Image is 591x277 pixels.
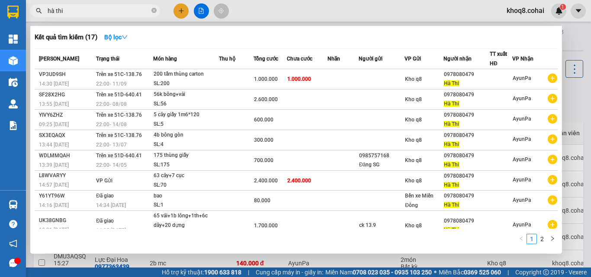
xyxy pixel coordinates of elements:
span: Hà Thi [444,162,459,168]
span: 12:31 [DATE] [39,227,69,233]
span: 1.700.000 [254,223,278,229]
div: 0978080479 [444,151,489,160]
span: 22:00 - 14/05 [96,162,127,168]
span: plus-circle [548,220,557,229]
a: 2 [537,234,547,244]
span: 13:44 [DATE] [39,142,69,148]
span: Hà Thi [444,182,459,188]
div: 200 tấm thùng carton [154,70,218,79]
div: SL: 200 [154,79,218,89]
span: Người nhận [443,56,472,62]
span: 300.000 [254,137,273,143]
span: Kho q8 [405,157,422,163]
div: Y61YT96W [39,191,93,201]
span: Kho q8 [405,117,422,123]
span: 22:00 - 13/07 [96,142,127,148]
span: 600.000 [254,117,273,123]
strong: Bộ lọc [104,34,128,41]
div: bao [154,191,218,201]
span: AyunPa [513,136,531,142]
span: 2.600.000 [254,96,278,102]
span: 13:55 [DATE] [39,101,69,107]
span: Hà Thi [444,202,459,208]
span: 09:25 [DATE] [39,121,69,127]
span: TT xuất HĐ [490,51,507,67]
span: search [36,8,42,14]
span: Trên xe 51C-138.76 [96,71,142,77]
span: 14:34 [DATE] [96,202,126,208]
span: Kho q8 [405,223,422,229]
span: 14:25 [DATE] [96,227,126,233]
span: 22:00 - 14/08 [96,121,127,127]
span: Kho q8 [405,178,422,184]
div: SL: 70 [154,181,218,190]
span: plus-circle [548,73,557,83]
div: 0978080479 [444,111,489,120]
span: 1.000.000 [254,76,278,82]
img: logo-vxr [7,6,19,19]
span: 13:39 [DATE] [39,162,69,168]
span: AyunPa [513,96,531,102]
img: warehouse-icon [9,99,18,108]
span: 1.000.000 [287,76,311,82]
span: down [122,34,128,40]
span: Hà Thi [444,121,459,127]
span: plus-circle [548,195,557,205]
span: plus-circle [548,94,557,103]
span: close-circle [151,7,157,15]
div: 63 cây+7 cục [154,171,218,181]
span: AyunPa [513,116,531,122]
div: 56k bông+vải [154,90,218,99]
div: 0978080479 [444,70,489,79]
span: Trạng thái [96,56,119,62]
span: VP Gửi [96,178,112,184]
span: Hà Thi [444,227,459,233]
div: SF28X2HG [39,90,93,99]
span: AyunPa [513,197,531,203]
span: AyunPa [513,222,531,228]
img: dashboard-icon [9,35,18,44]
div: 0978080479 [444,172,489,181]
img: warehouse-icon [9,78,18,87]
span: Đã giao [96,218,114,224]
span: Hà Thi [444,141,459,147]
div: L8WVARYY [39,171,93,180]
span: plus-circle [548,114,557,124]
img: warehouse-icon [9,200,18,209]
span: Người gửi [359,56,382,62]
span: plus-circle [548,155,557,164]
div: WDLMMQAH [39,151,93,160]
div: 0978080479 [444,191,489,201]
span: Kho q8 [405,76,422,82]
div: SL: 5 [154,120,218,129]
button: right [547,234,558,244]
div: SL: 1 [154,201,218,210]
a: 1 [527,234,536,244]
div: 0978080479 [444,90,489,99]
span: Bến xe Miền Đông [405,193,434,208]
div: YIVY6ZHZ [39,111,93,120]
div: 5 cây giấy 1m6*120 [154,110,218,120]
span: 14:30 [DATE] [39,81,69,87]
span: Tổng cước [254,56,278,62]
span: 14:57 [DATE] [39,182,69,188]
span: Kho q8 [405,96,422,102]
span: Hà Thi [444,80,459,86]
div: 175 thùng giấy [154,151,218,160]
span: question-circle [9,220,17,228]
span: 14:16 [DATE] [39,202,69,208]
span: left [519,236,524,241]
div: SX3EQAQX [39,131,93,140]
div: SL: 56 [154,99,218,109]
span: Kho q8 [405,137,422,143]
span: Trên xe 51D-640.41 [96,92,142,98]
button: left [516,234,527,244]
span: message [9,259,17,267]
span: 80.000 [254,197,270,204]
span: [PERSON_NAME] [39,56,79,62]
div: 4b bông gòn [154,131,218,140]
span: 2.400.000 [254,178,278,184]
span: VP Gửi [405,56,421,62]
span: VP Nhận [512,56,533,62]
span: 2.400.000 [287,178,311,184]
